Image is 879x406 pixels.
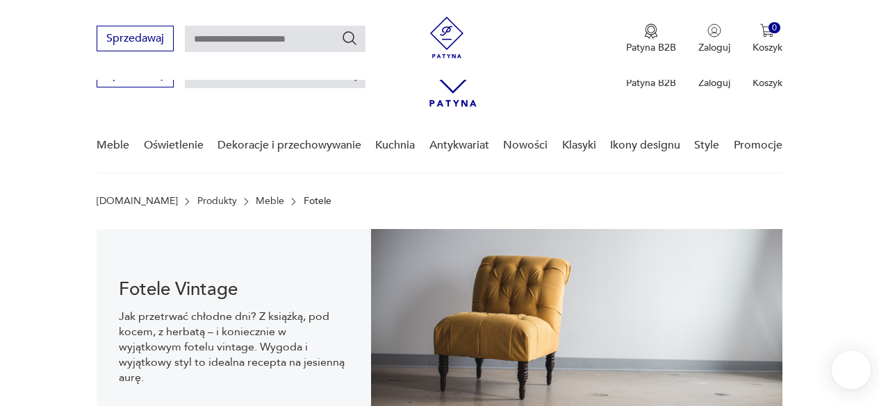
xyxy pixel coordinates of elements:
p: Zaloguj [698,76,730,90]
div: 0 [769,22,780,34]
a: Promocje [734,119,782,172]
img: Patyna - sklep z meblami i dekoracjami vintage [426,17,468,58]
a: Oświetlenie [144,119,204,172]
button: Sprzedawaj [97,26,174,51]
p: Patyna B2B [626,41,676,54]
iframe: Smartsupp widget button [832,350,871,389]
button: Szukaj [341,30,358,46]
a: Meble [97,119,129,172]
a: Ikona medaluPatyna B2B [626,24,676,54]
a: Klasyki [562,119,596,172]
img: Ikonka użytkownika [707,24,721,37]
a: [DOMAIN_NAME] [97,196,178,207]
a: Meble [256,196,284,207]
a: Antykwariat [429,119,489,172]
a: Sprzedawaj [97,71,174,81]
p: Zaloguj [698,41,730,54]
img: Ikona koszyka [760,24,774,37]
a: Produkty [197,196,237,207]
h1: Fotele Vintage [119,281,349,298]
a: Style [694,119,719,172]
img: Ikona medalu [644,24,658,39]
p: Koszyk [753,76,782,90]
a: Dekoracje i przechowywanie [217,119,361,172]
a: Kuchnia [375,119,415,172]
button: Patyna B2B [626,24,676,54]
a: Ikony designu [610,119,680,172]
button: 0Koszyk [753,24,782,54]
p: Koszyk [753,41,782,54]
a: Nowości [503,119,548,172]
button: Zaloguj [698,24,730,54]
p: Fotele [304,196,331,207]
p: Jak przetrwać chłodne dni? Z książką, pod kocem, z herbatą – i koniecznie w wyjątkowym fotelu vin... [119,309,349,385]
p: Patyna B2B [626,76,676,90]
a: Sprzedawaj [97,35,174,44]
